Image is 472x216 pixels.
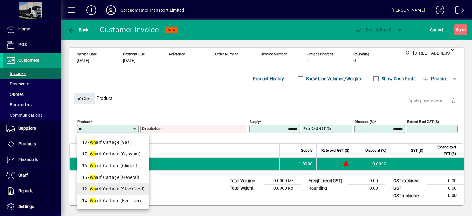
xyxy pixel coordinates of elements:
[3,152,61,167] a: Financials
[391,5,425,15] div: [PERSON_NAME]
[82,139,145,146] div: 13 - arf Cartage (Salt)
[18,141,36,146] span: Products
[264,185,301,192] td: 0.0000 Kg
[303,126,331,131] mat-label: Rate excl GST ($)
[18,188,33,193] span: Reports
[77,183,150,195] mat-option: 12 - Wharf Cartage (Stockfood)
[390,192,427,200] td: GST inclusive
[18,58,39,63] span: Customers
[6,92,24,97] span: Quotes
[77,58,89,63] span: [DATE]
[77,160,150,171] mat-option: 16 - Wharf Cartage (Clinker)
[305,185,348,192] td: Rounding
[6,81,29,86] span: Payments
[77,120,90,124] mat-label: Product
[366,27,369,32] span: P
[69,87,464,109] div: Product
[100,25,159,35] div: Customer Invoice
[353,158,390,170] td: 0.0000
[101,5,121,16] button: Profile
[82,151,145,157] div: 17 - arf Cartage (Gypsum)
[3,22,61,37] a: Home
[427,185,464,192] td: 0.00
[305,76,362,82] label: Show Line Volumes/Weights
[90,163,96,168] em: Wh
[18,26,30,31] span: Home
[82,186,145,192] div: 12 - arf Cartage (Stockfood)
[427,177,464,185] td: 0.00
[90,140,96,145] em: Wh
[169,58,170,63] span: -
[446,93,461,108] button: Delete
[90,175,96,180] em: Wh
[454,24,467,35] button: Save
[77,136,150,148] mat-option: 13 - Wharf Cartage (Salt)
[82,198,145,204] div: 14 - arf Cartage (Fertiliser)
[428,24,445,35] button: Cancel
[250,73,287,84] button: Product History
[227,177,264,185] td: Total Volume
[81,5,101,16] button: Add
[446,98,461,103] app-page-header-button: Delete
[456,25,466,35] span: ave
[451,1,464,21] a: Logout
[123,58,136,63] span: [DATE]
[353,58,356,63] span: 0
[3,37,61,53] a: POS
[18,126,36,131] span: Suppliers
[406,95,446,106] button: Apply price level
[227,185,264,192] td: Total Weight
[6,113,42,118] span: Communications
[321,147,349,154] span: Rate excl GST ($)
[215,58,216,63] span: -
[3,136,61,152] a: Products
[3,110,61,120] a: Communications
[82,174,145,181] div: 15 - arf Cartage (General)
[82,163,145,169] div: 16 - arf Cartage (Clinker)
[390,177,427,185] td: GST exclusive
[365,147,386,154] span: Discount (%)
[3,168,61,183] a: Staff
[348,185,385,192] td: 0.00
[77,195,150,206] mat-option: 14 - Wharf Cartage (Fertiliser)
[77,148,150,160] mat-option: 17 - Wharf Cartage (Gypsum)
[380,76,416,82] label: Show Cost/Profit
[3,79,61,89] a: Payments
[355,27,391,32] span: ost & Email
[90,198,96,203] em: Wh
[3,100,61,110] a: Backorders
[408,97,444,104] span: Apply price level
[68,27,88,32] span: Back
[430,25,443,35] span: Cancel
[352,24,394,35] button: Post & Email
[407,120,439,124] mat-label: Extend excl GST ($)
[61,24,95,35] app-page-header-button: Back
[74,93,95,104] button: Close
[305,177,348,185] td: Freight (excl GST)
[431,1,445,21] a: Knowledge Base
[121,5,184,15] div: Spreadmaster Transport Limited
[456,27,458,32] span: S
[299,161,313,167] span: 1.0000
[142,126,160,131] mat-label: Description
[427,192,464,200] td: 0.00
[261,58,262,63] span: -
[253,74,284,84] span: Product History
[307,58,310,63] span: 0
[90,151,96,156] em: Wh
[301,147,313,154] span: Supply
[3,183,61,199] a: Reports
[73,96,96,101] app-page-header-button: Close
[90,187,96,191] em: Wh
[3,68,61,79] a: Invoices
[411,147,423,154] span: GST ($)
[168,28,175,32] span: NEW
[18,204,34,209] span: Settings
[3,89,61,100] a: Quotes
[77,94,92,104] span: Close
[18,157,38,162] span: Financials
[264,177,301,185] td: 0.0000 M³
[3,121,61,136] a: Suppliers
[250,120,260,124] mat-label: Supply
[348,177,385,185] td: 0.00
